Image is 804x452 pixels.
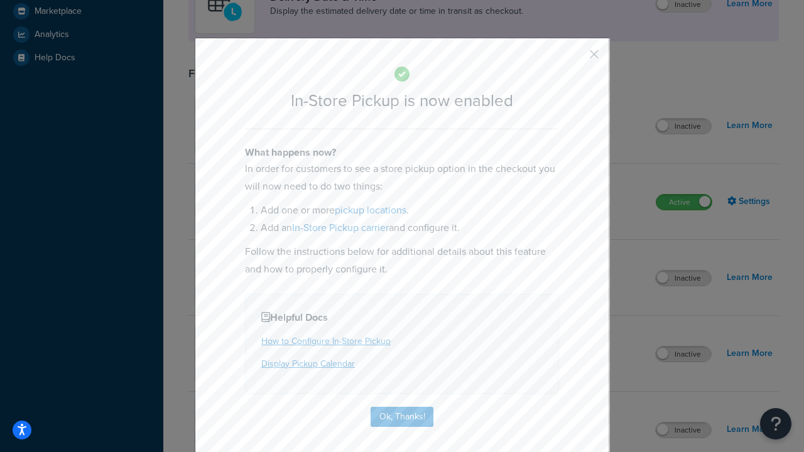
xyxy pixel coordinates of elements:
[261,357,355,370] a: Display Pickup Calendar
[292,220,389,235] a: In-Store Pickup carrier
[371,407,433,427] button: Ok, Thanks!
[335,203,406,217] a: pickup locations
[245,92,559,110] h2: In-Store Pickup is now enabled
[261,310,543,325] h4: Helpful Docs
[245,160,559,195] p: In order for customers to see a store pickup option in the checkout you will now need to do two t...
[261,202,559,219] li: Add one or more .
[261,219,559,237] li: Add an and configure it.
[261,335,391,348] a: How to Configure In-Store Pickup
[245,145,559,160] h4: What happens now?
[245,243,559,278] p: Follow the instructions below for additional details about this feature and how to properly confi...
